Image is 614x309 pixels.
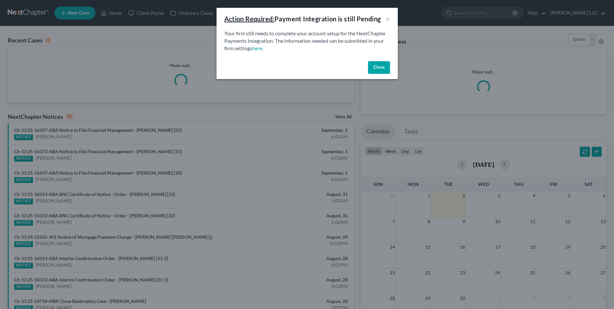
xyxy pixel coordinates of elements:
button: Close [368,61,390,74]
a: here [252,45,262,51]
button: × [385,15,390,23]
u: Action Required: [224,15,274,23]
p: Your firm still needs to complete your account setup for the NextChapter Payments Integration. Th... [224,30,390,52]
div: Payment Integration is still Pending [224,14,381,23]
